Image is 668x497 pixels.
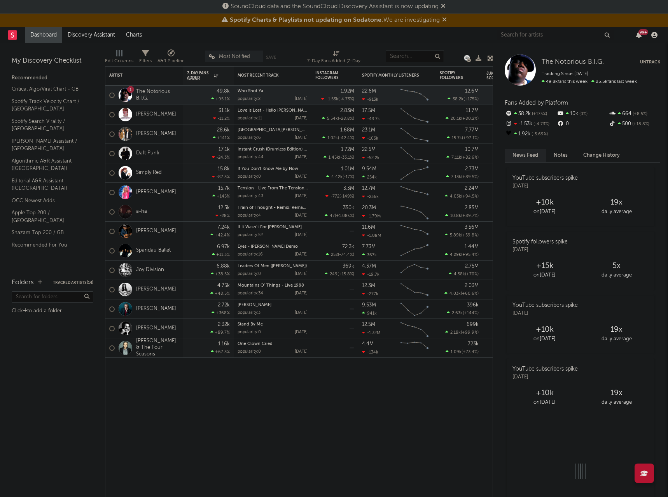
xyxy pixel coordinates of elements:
[339,136,353,140] span: -42.4 %
[631,122,649,126] span: +18.8 %
[505,149,546,162] button: News Feed
[238,194,263,198] div: popularity: 43
[362,233,381,238] div: -1.08M
[446,155,479,160] div: ( )
[486,129,518,139] div: 69.7
[341,89,354,94] div: 1.92M
[512,174,578,182] div: YouTube subscribers spike
[238,233,263,237] div: popularity: 52
[219,108,230,113] div: 31.1k
[440,71,467,80] div: Spotify Followers
[12,85,86,93] a: Critical Algo/Viral Chart - GB
[467,303,479,308] div: 396k
[12,291,93,303] input: Search for folders...
[362,73,420,78] div: Spotify Monthly Listeners
[465,264,479,269] div: 2.75M
[327,136,338,140] span: 1.02k
[238,186,308,191] div: Tension - Live From The Tension Tour
[486,71,506,80] div: Jump Score
[217,225,230,230] div: 7.24k
[238,206,310,210] a: Train of Thought - Remix; Remaster
[397,183,432,202] svg: Chart title
[343,264,354,269] div: 369k
[12,73,93,83] div: Recommended
[322,135,354,140] div: ( )
[512,238,568,246] div: Spotify followers spike
[12,228,86,237] a: Shazam Top 200 / GB
[136,150,159,157] a: Daft Punk
[121,27,147,43] a: Charts
[465,186,479,191] div: 2.24M
[12,196,86,205] a: OCC Newest Adds
[238,73,296,78] div: Most Recent Track
[212,252,230,257] div: +11.3 %
[136,131,176,137] a: [PERSON_NAME]
[215,213,230,218] div: -28 %
[609,109,660,119] div: 664
[486,110,518,119] div: 71.6
[362,186,375,191] div: 12.7M
[210,233,230,238] div: +42.4 %
[109,73,168,78] div: Artist
[295,116,308,121] div: [DATE]
[295,175,308,179] div: [DATE]
[25,27,62,43] a: Dashboard
[462,233,477,238] span: +59.8 %
[105,56,133,66] div: Edit Columns
[442,17,447,23] span: Dismiss
[238,252,263,257] div: popularity: 16
[238,225,308,229] div: If It Wasn’t For Ray
[640,58,660,66] button: Untrack
[136,89,179,102] a: The Notorious B.I.G.
[466,108,479,113] div: 11.7M
[238,311,261,315] div: popularity: 3
[212,155,230,160] div: -24.3 %
[452,136,462,140] span: 15.7k
[362,97,378,102] div: -913k
[509,207,581,217] div: on [DATE]
[451,175,461,179] span: 7.13k
[330,214,335,218] span: 47
[210,291,230,296] div: +48.5 %
[542,58,604,66] a: The Notorious B.I.G.
[230,17,381,23] span: Spotify Charts & Playlists not updating on Sodatone
[578,112,588,116] span: 0 %
[575,149,628,162] button: Change History
[444,291,479,296] div: ( )
[217,128,230,133] div: 28.6k
[136,267,164,273] a: Joy Division
[462,194,477,199] span: +94.5 %
[581,198,652,207] div: 19 x
[238,128,308,132] div: San Quentin
[397,163,432,183] svg: Chart title
[542,79,637,84] span: 25.5k fans last week
[238,155,264,159] div: popularity: 44
[362,244,376,249] div: 7.73M
[325,213,354,218] div: ( )
[441,3,446,10] span: Dismiss
[397,202,432,222] svg: Chart title
[238,108,417,113] a: Love Is Lost - Hello [PERSON_NAME] Mix by [PERSON_NAME] for the DFA; 2025 Remaster
[397,105,432,124] svg: Chart title
[581,261,652,271] div: 5 x
[362,147,376,152] div: 22.5M
[546,149,575,162] button: Notes
[340,108,354,113] div: 2.83M
[397,299,432,319] svg: Chart title
[238,167,298,171] a: If You Don't Know Me by Now
[217,264,230,269] div: 6.88k
[542,59,604,65] span: The Notorious B.I.G.
[325,271,354,276] div: ( )
[136,286,176,293] a: [PERSON_NAME]
[462,175,477,179] span: +89.5 %
[446,174,479,179] div: ( )
[397,144,432,163] svg: Chart title
[238,89,308,93] div: Who Shot Ya
[505,119,556,129] div: -1.53k
[339,272,353,276] span: +15.8 %
[238,225,302,229] a: If It Wasn’t For [PERSON_NAME]
[465,147,479,152] div: 10.7M
[509,198,581,207] div: +10k
[447,135,479,140] div: ( )
[636,32,642,38] button: 99+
